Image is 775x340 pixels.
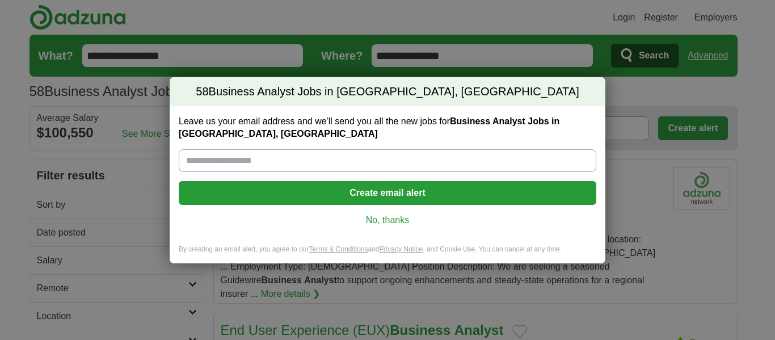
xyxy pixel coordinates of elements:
[170,245,605,263] div: By creating an email alert, you agree to our and , and Cookie Use. You can cancel at any time.
[309,245,368,253] a: Terms & Conditions
[170,77,605,107] h2: Business Analyst Jobs in [GEOGRAPHIC_DATA], [GEOGRAPHIC_DATA]
[380,245,423,253] a: Privacy Notice
[196,84,208,100] span: 58
[188,214,587,226] a: No, thanks
[179,181,596,205] button: Create email alert
[179,115,596,140] label: Leave us your email address and we'll send you all the new jobs for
